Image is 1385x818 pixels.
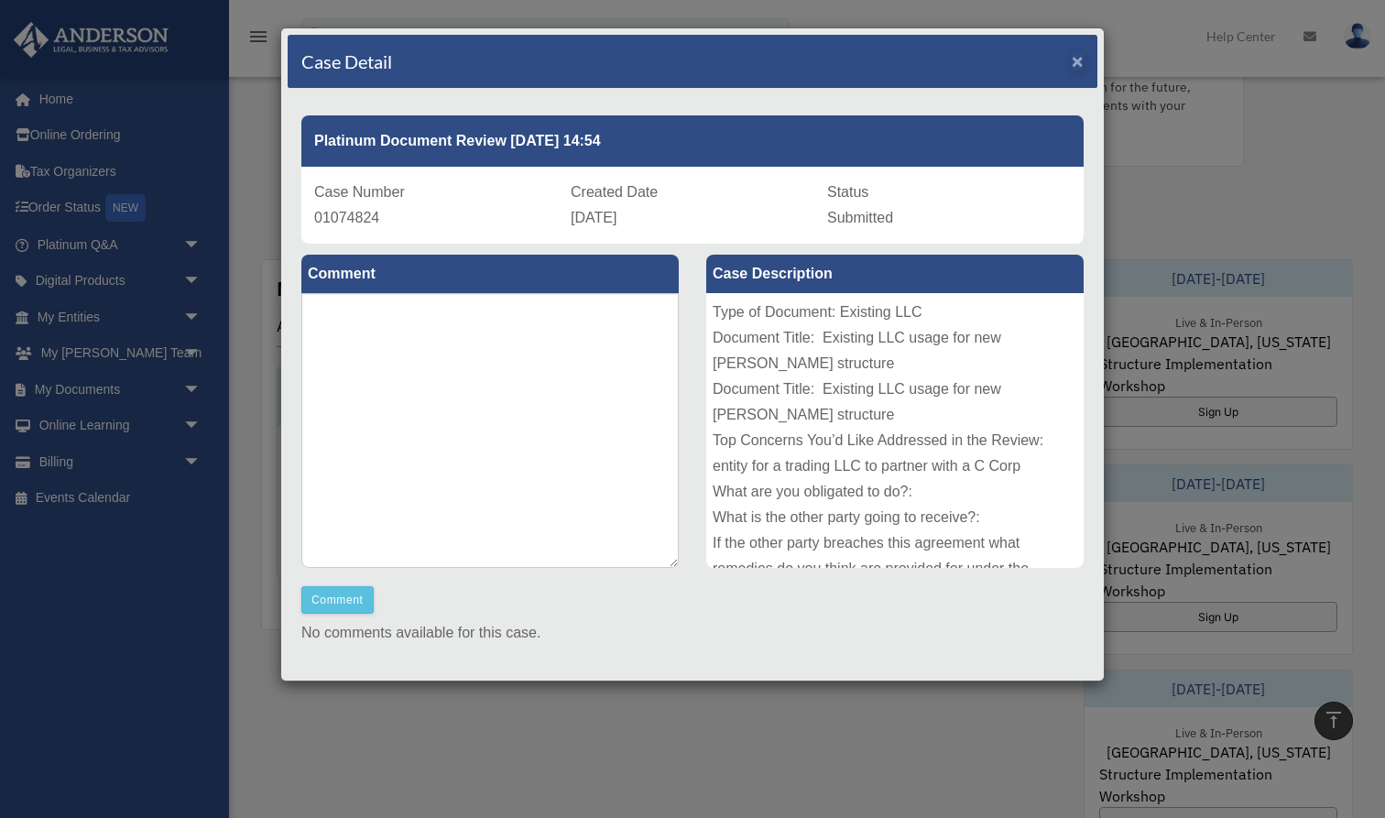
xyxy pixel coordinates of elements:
[1072,51,1084,71] button: Close
[301,115,1084,167] div: Platinum Document Review [DATE] 14:54
[706,293,1084,568] div: Type of Document: Existing LLC Document Title: Existing LLC usage for new [PERSON_NAME] structure...
[827,184,868,200] span: Status
[571,210,616,225] span: [DATE]
[314,184,405,200] span: Case Number
[1072,50,1084,71] span: ×
[301,255,679,293] label: Comment
[301,586,374,614] button: Comment
[706,255,1084,293] label: Case Description
[571,184,658,200] span: Created Date
[301,49,392,74] h4: Case Detail
[301,620,1084,646] p: No comments available for this case.
[827,210,893,225] span: Submitted
[314,210,379,225] span: 01074824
